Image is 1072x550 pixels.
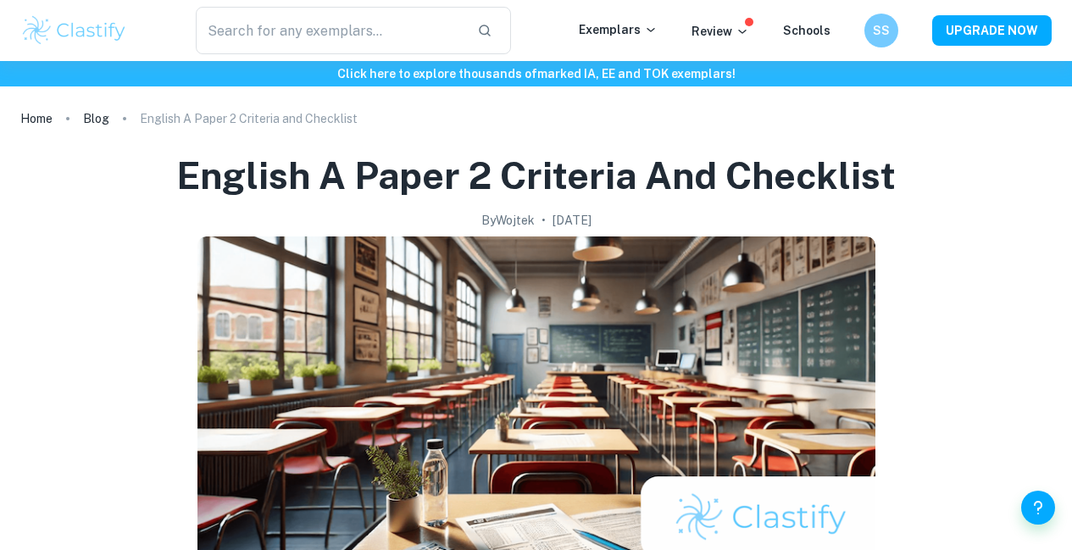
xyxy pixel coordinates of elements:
p: Exemplars [579,20,658,39]
button: Help and Feedback [1021,491,1055,525]
h2: By Wojtek [481,211,535,230]
a: Schools [783,24,830,37]
a: Home [20,107,53,131]
p: • [542,211,546,230]
h6: Click here to explore thousands of marked IA, EE and TOK exemplars ! [3,64,1069,83]
h2: [DATE] [553,211,592,230]
a: Blog [83,107,109,131]
button: SS [864,14,898,47]
h1: English A Paper 2 Criteria and Checklist [176,151,896,201]
p: English A Paper 2 Criteria and Checklist [140,109,358,128]
img: Clastify logo [20,14,128,47]
h6: SS [872,21,891,40]
input: Search for any exemplars... [196,7,464,54]
p: Review [692,22,749,41]
button: UPGRADE NOW [932,15,1052,46]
